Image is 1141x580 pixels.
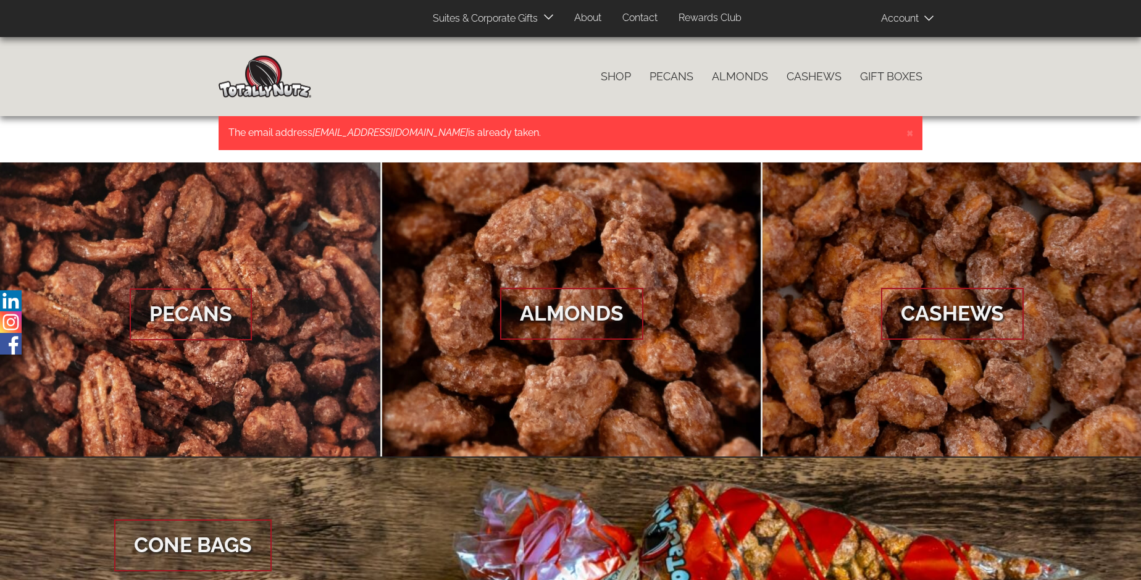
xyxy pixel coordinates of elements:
[382,162,761,458] a: Almonds
[777,64,851,90] a: Cashews
[500,288,643,340] span: Almonds
[613,6,667,30] a: Contact
[114,519,272,571] span: Cone Bags
[130,288,252,340] span: Pecans
[640,64,703,90] a: Pecans
[312,127,468,138] em: [EMAIL_ADDRESS][DOMAIN_NAME]
[669,6,751,30] a: Rewards Club
[424,7,541,31] a: Suites & Corporate Gifts
[591,64,640,90] a: Shop
[219,56,311,98] img: Home
[851,64,932,90] a: Gift Boxes
[228,126,900,140] p: The email address is already taken.
[565,6,611,30] a: About
[906,123,913,141] span: ×
[906,125,913,140] button: Close
[703,64,777,90] a: Almonds
[881,288,1024,340] span: Cashews
[219,116,922,150] div: Error message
